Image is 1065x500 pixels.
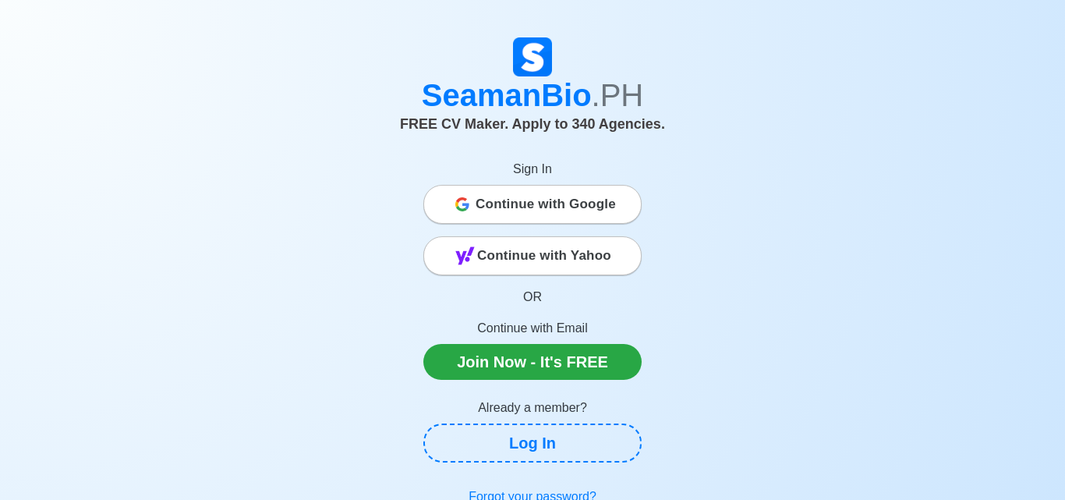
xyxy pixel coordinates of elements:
a: Log In [423,424,642,463]
span: FREE CV Maker. Apply to 340 Agencies. [400,116,665,132]
span: .PH [592,78,644,112]
span: Continue with Yahoo [477,240,611,271]
img: Logo [513,37,552,76]
span: Continue with Google [476,189,616,220]
h1: SeamanBio [100,76,965,114]
p: OR [423,288,642,307]
button: Continue with Yahoo [423,236,642,275]
p: Continue with Email [423,319,642,338]
p: Already a member? [423,399,642,417]
button: Continue with Google [423,185,642,224]
a: Join Now - It's FREE [423,344,642,380]
p: Sign In [423,160,642,179]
